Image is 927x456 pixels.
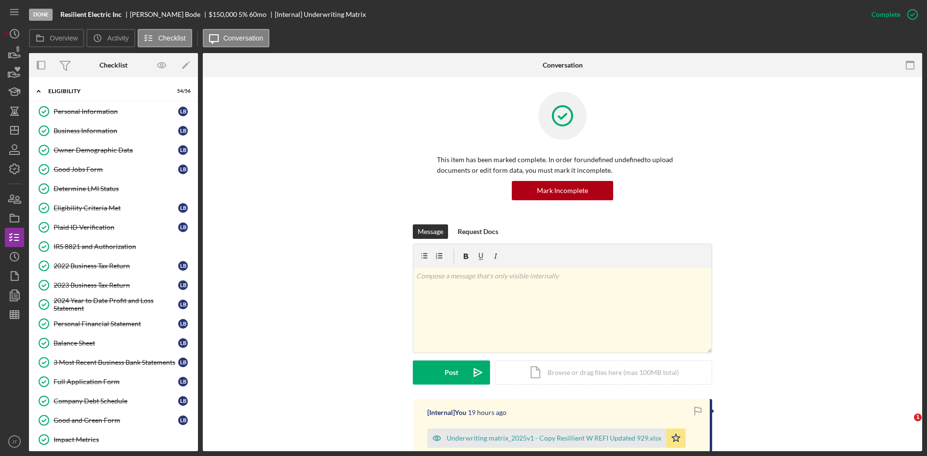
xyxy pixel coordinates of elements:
[34,314,193,333] a: Personal Financial StatementLB
[447,434,661,442] div: Underwriting matrix_2025v1 - Copy Resillient W REFI Updated 929.xlsx
[34,333,193,353] a: Balance SheetLB
[543,61,583,69] div: Conversation
[34,218,193,237] a: Plaid ID VerificationLB
[458,224,498,239] div: Request Docs
[34,256,193,276] a: 2022 Business Tax ReturnLB
[99,61,127,69] div: Checklist
[107,34,128,42] label: Activity
[413,224,448,239] button: Message
[178,415,188,425] div: L B
[437,154,688,176] p: This item has been marked complete. In order for undefined undefined to upload documents or edit ...
[249,11,267,18] div: 60 mo
[54,339,178,347] div: Balance Sheet
[34,411,193,430] a: Good and Green FormLB
[34,295,193,314] a: 2024 Year to Date Profit and Loss StatementLB
[178,358,188,367] div: L B
[34,391,193,411] a: Company Debt ScheduleLB
[178,300,188,309] div: L B
[537,181,588,200] div: Mark Incomplete
[894,414,917,437] iframe: Intercom live chat
[54,320,178,328] div: Personal Financial Statement
[239,11,248,18] div: 5 %
[413,360,490,385] button: Post
[12,439,17,444] text: JT
[54,297,178,312] div: 2024 Year to Date Profit and Loss Statement
[54,281,178,289] div: 2023 Business Tax Return
[54,397,178,405] div: Company Debt Schedule
[34,102,193,121] a: Personal InformationLB
[178,280,188,290] div: L B
[48,88,167,94] div: Eligibility
[54,127,178,135] div: Business Information
[50,34,78,42] label: Overview
[203,29,270,47] button: Conversation
[209,11,237,18] div: $150,000
[453,224,503,239] button: Request Docs
[178,203,188,213] div: L B
[54,166,178,173] div: Good Jobs Form
[178,261,188,271] div: L B
[275,11,366,18] div: [Internal] Underwriting Matrix
[871,5,900,24] div: Complete
[34,198,193,218] a: Eligibility Criteria MetLB
[130,11,209,18] div: [PERSON_NAME] Bode
[34,430,193,449] a: Impact Metrics
[178,396,188,406] div: L B
[54,185,193,193] div: Determine LMI Status
[54,146,178,154] div: Owner Demographic Data
[54,416,178,424] div: Good and Green Form
[178,319,188,329] div: L B
[914,414,922,421] span: 1
[54,378,178,386] div: Full Application Form
[468,409,506,416] time: 2025-09-29 21:20
[54,262,178,270] div: 2022 Business Tax Return
[34,140,193,160] a: Owner Demographic DataLB
[34,353,193,372] a: 3 Most Recent Business Bank StatementsLB
[427,409,466,416] div: [Internal] You
[418,224,443,239] div: Message
[445,360,458,385] div: Post
[138,29,192,47] button: Checklist
[5,432,24,451] button: JT
[54,436,193,443] div: Impact Metrics
[54,359,178,366] div: 3 Most Recent Business Bank Statements
[29,9,53,21] div: Done
[178,338,188,348] div: L B
[34,237,193,256] a: IRS 8821 and Authorization
[862,5,922,24] button: Complete
[60,11,122,18] b: Resilient Electric Inc
[178,126,188,136] div: L B
[29,29,84,47] button: Overview
[178,107,188,116] div: L B
[158,34,186,42] label: Checklist
[54,204,178,212] div: Eligibility Criteria Met
[34,121,193,140] a: Business InformationLB
[34,372,193,391] a: Full Application FormLB
[178,165,188,174] div: L B
[54,243,193,250] div: IRS 8821 and Authorization
[86,29,135,47] button: Activity
[54,223,178,231] div: Plaid ID Verification
[512,181,613,200] button: Mark Incomplete
[178,377,188,387] div: L B
[224,34,264,42] label: Conversation
[54,108,178,115] div: Personal Information
[34,179,193,198] a: Determine LMI Status
[34,276,193,295] a: 2023 Business Tax ReturnLB
[178,222,188,232] div: L B
[427,428,686,448] button: Underwriting matrix_2025v1 - Copy Resillient W REFI Updated 929.xlsx
[173,88,191,94] div: 54 / 56
[178,145,188,155] div: L B
[34,160,193,179] a: Good Jobs FormLB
